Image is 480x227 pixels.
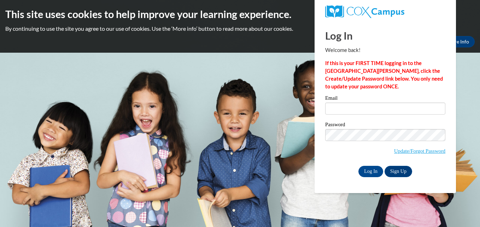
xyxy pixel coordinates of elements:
[5,7,475,21] h2: This site uses cookies to help improve your learning experience.
[325,122,445,129] label: Password
[325,95,445,103] label: Email
[325,46,445,54] p: Welcome back!
[5,25,475,33] p: By continuing to use the site you agree to our use of cookies. Use the ‘More info’ button to read...
[325,5,404,18] img: COX Campus
[325,28,445,43] h1: Log In
[325,5,445,18] a: COX Campus
[441,36,475,47] a: More Info
[385,166,412,177] a: Sign Up
[358,166,383,177] input: Log In
[394,148,445,154] a: Update/Forgot Password
[325,60,443,89] strong: If this is your FIRST TIME logging in to the [GEOGRAPHIC_DATA][PERSON_NAME], click the Create/Upd...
